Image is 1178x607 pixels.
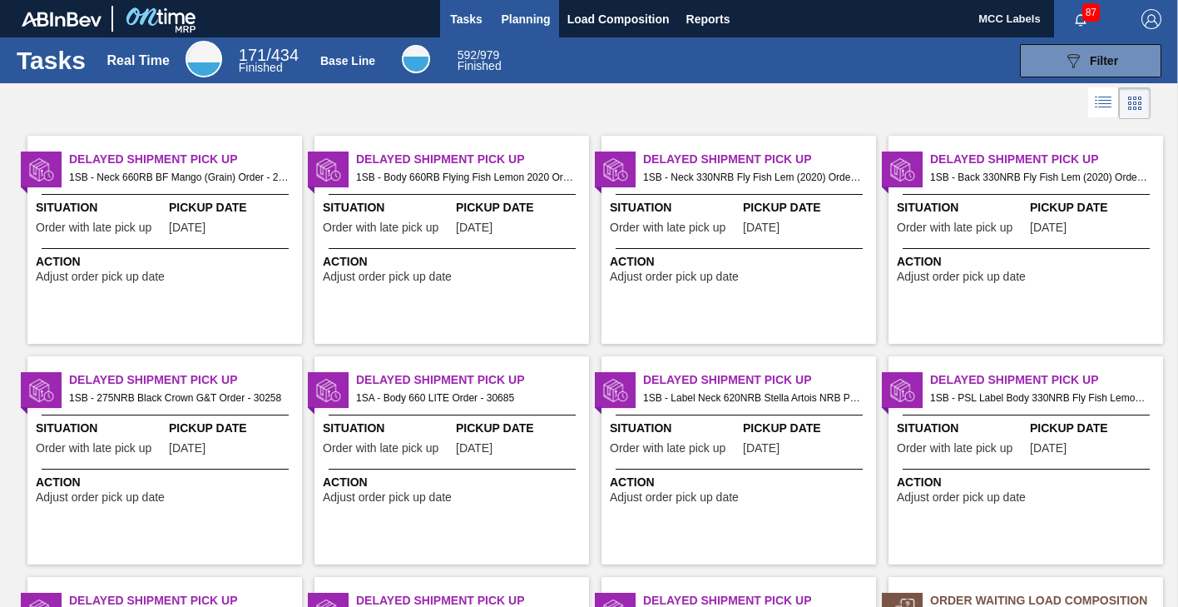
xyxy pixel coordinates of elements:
span: 08/15/2025 [1030,442,1067,455]
span: Delayed Shipment Pick Up [930,371,1163,389]
span: Order with late pick up [897,221,1012,234]
span: Action [897,253,1159,271]
span: 1SB - Label Neck 620NRB Stella Artois NRB PU Order - 30648 [643,389,863,407]
span: Order with late pick up [610,442,725,455]
img: status [890,157,915,182]
span: Delayed Shipment Pick Up [930,151,1163,168]
span: Action [36,474,298,491]
span: 07/17/2025 [456,221,492,234]
span: Delayed Shipment Pick Up [643,371,876,389]
img: status [316,157,341,182]
span: Adjust order pick up date [36,491,165,504]
span: Planning [502,9,551,29]
img: status [603,378,628,403]
img: status [29,378,54,403]
span: / 434 [239,46,299,64]
span: Finished [458,59,502,72]
span: 1SB - Neck 330NRB Fly Fish Lem (2020) Order - 29745 [643,168,863,187]
span: Adjust order pick up date [897,271,1026,283]
div: Real Time [107,53,170,68]
span: Order with late pick up [610,221,725,234]
span: 1SA - Body 660 LITE Order - 30685 [356,389,576,407]
span: Action [897,474,1159,491]
span: Adjust order pick up date [323,491,452,504]
span: 1SB - Neck 660RB BF Mango (Grain) Order - 29702 [69,168,289,187]
span: Reports [686,9,730,29]
span: Order with late pick up [36,221,151,234]
span: Pickup Date [169,199,298,216]
span: 08/15/2025 [456,442,492,455]
div: Base Line [402,45,430,73]
span: 1SB - Back 330NRB Fly Fish Lem (2020) Order - 29743 [930,168,1150,187]
span: 08/14/2025 [743,442,780,455]
span: 87 [1082,3,1100,22]
button: Notifications [1054,7,1107,31]
span: Action [323,253,585,271]
h1: Tasks [17,51,86,70]
span: Situation [610,420,739,437]
span: 1SB - 275NRB Black Crown G&T Order - 30258 [69,389,289,407]
img: Logout [1141,9,1161,29]
img: status [890,378,915,403]
span: Situation [36,199,165,216]
span: / 979 [458,48,500,62]
span: 1SB - PSL Label Body 330NRB Fly Fish Lemon PU Order - 30653 [930,389,1150,407]
span: Load Composition [567,9,670,29]
div: List Vision [1088,87,1119,119]
span: 592 [458,48,477,62]
span: Order with late pick up [897,442,1012,455]
span: Adjust order pick up date [610,491,739,504]
span: Adjust order pick up date [323,271,452,283]
div: Real Time [186,41,222,77]
span: 07/07/2025 [169,221,205,234]
img: TNhmsLtSVTkK8tSr43FrP2fwEKptu5GPRR3wAAAABJRU5ErkJggg== [22,12,101,27]
span: Pickup Date [743,420,872,437]
span: Finished [239,61,283,74]
span: Action [610,253,872,271]
span: Adjust order pick up date [610,271,739,283]
img: status [29,157,54,182]
img: status [316,378,341,403]
span: Situation [323,420,452,437]
span: Action [610,474,872,491]
span: 07/12/2025 [1030,221,1067,234]
span: Action [323,474,585,491]
button: Filter [1020,44,1161,77]
img: status [603,157,628,182]
span: Action [36,253,298,271]
span: 171 [239,46,266,64]
span: Delayed Shipment Pick Up [643,151,876,168]
span: Situation [610,199,739,216]
div: Base Line [458,50,502,72]
div: Real Time [239,48,299,73]
span: Delayed Shipment Pick Up [356,371,589,389]
div: Base Line [320,54,375,67]
span: Filter [1090,54,1118,67]
span: Adjust order pick up date [897,491,1026,504]
span: Order with late pick up [36,442,151,455]
span: Pickup Date [743,199,872,216]
span: Pickup Date [169,420,298,437]
span: 07/12/2025 [743,221,780,234]
span: Adjust order pick up date [36,271,165,283]
span: Situation [36,420,165,437]
span: Delayed Shipment Pick Up [69,371,302,389]
span: Pickup Date [1030,420,1159,437]
span: Order with late pick up [323,221,438,234]
span: 07/30/2025 [169,442,205,455]
span: Pickup Date [456,420,585,437]
span: Situation [897,420,1026,437]
span: Situation [897,199,1026,216]
span: Pickup Date [1030,199,1159,216]
span: Delayed Shipment Pick Up [69,151,302,168]
span: Situation [323,199,452,216]
span: Order with late pick up [323,442,438,455]
span: Delayed Shipment Pick Up [356,151,589,168]
span: Pickup Date [456,199,585,216]
span: Tasks [448,9,485,29]
div: Card Vision [1119,87,1151,119]
span: 1SB - Body 660RB Flying Fish Lemon 2020 Order - 29943 [356,168,576,187]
